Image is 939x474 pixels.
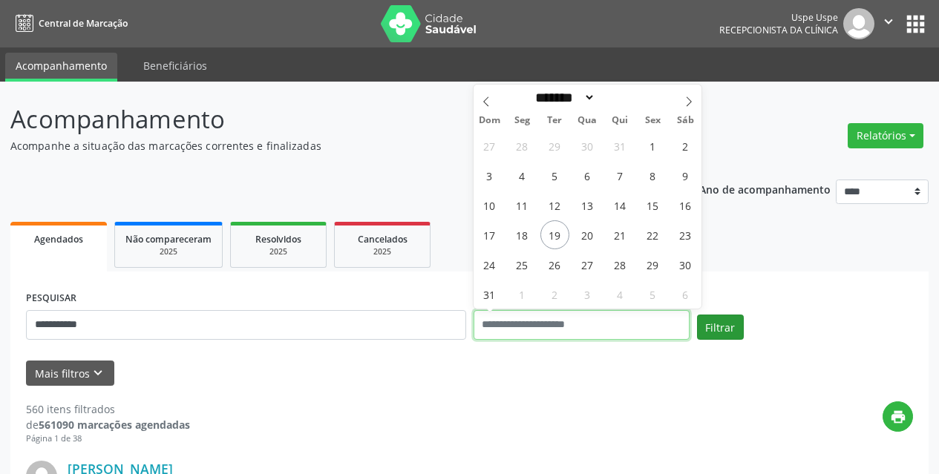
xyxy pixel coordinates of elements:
[890,409,906,425] i: print
[848,123,923,148] button: Relatórios
[10,11,128,36] a: Central de Marcação
[540,191,569,220] span: Agosto 12, 2025
[133,53,217,79] a: Beneficiários
[671,131,700,160] span: Agosto 2, 2025
[358,233,408,246] span: Cancelados
[671,161,700,190] span: Agosto 9, 2025
[573,250,602,279] span: Agosto 27, 2025
[638,250,667,279] span: Agosto 29, 2025
[475,191,504,220] span: Agosto 10, 2025
[606,131,635,160] span: Julho 31, 2025
[26,417,190,432] div: de
[573,220,602,249] span: Agosto 20, 2025
[699,180,831,198] p: Ano de acompanhamento
[10,101,653,138] p: Acompanhamento
[671,220,700,249] span: Agosto 23, 2025
[475,250,504,279] span: Agosto 24, 2025
[671,250,700,279] span: Agosto 30, 2025
[636,116,669,125] span: Sex
[669,116,701,125] span: Sáb
[26,432,190,445] div: Página 1 de 38
[883,401,913,432] button: print
[508,250,537,279] span: Agosto 25, 2025
[540,220,569,249] span: Agosto 19, 2025
[345,246,419,257] div: 2025
[540,250,569,279] span: Agosto 26, 2025
[606,280,635,309] span: Setembro 4, 2025
[5,53,117,82] a: Acompanhamento
[606,220,635,249] span: Agosto 21, 2025
[573,131,602,160] span: Julho 30, 2025
[880,13,897,30] i: 
[34,233,83,246] span: Agendados
[903,11,929,37] button: apps
[506,116,538,125] span: Seg
[638,280,667,309] span: Setembro 5, 2025
[538,116,571,125] span: Ter
[10,138,653,154] p: Acompanhe a situação das marcações correntes e finalizadas
[697,315,744,340] button: Filtrar
[638,191,667,220] span: Agosto 15, 2025
[39,17,128,30] span: Central de Marcação
[125,246,212,257] div: 2025
[90,365,106,381] i: keyboard_arrow_down
[603,116,636,125] span: Qui
[606,161,635,190] span: Agosto 7, 2025
[638,220,667,249] span: Agosto 22, 2025
[26,287,76,310] label: PESQUISAR
[843,8,874,39] img: img
[540,131,569,160] span: Julho 29, 2025
[125,233,212,246] span: Não compareceram
[241,246,315,257] div: 2025
[719,24,838,36] span: Recepcionista da clínica
[719,11,838,24] div: Uspe Uspe
[571,116,603,125] span: Qua
[475,280,504,309] span: Agosto 31, 2025
[474,116,506,125] span: Dom
[39,418,190,432] strong: 561090 marcações agendadas
[531,90,596,105] select: Month
[671,280,700,309] span: Setembro 6, 2025
[671,191,700,220] span: Agosto 16, 2025
[26,401,190,417] div: 560 itens filtrados
[573,280,602,309] span: Setembro 3, 2025
[508,161,537,190] span: Agosto 4, 2025
[508,131,537,160] span: Julho 28, 2025
[606,250,635,279] span: Agosto 28, 2025
[255,233,301,246] span: Resolvidos
[573,191,602,220] span: Agosto 13, 2025
[508,191,537,220] span: Agosto 11, 2025
[475,220,504,249] span: Agosto 17, 2025
[540,280,569,309] span: Setembro 2, 2025
[595,90,644,105] input: Year
[508,220,537,249] span: Agosto 18, 2025
[26,361,114,386] button: Mais filtroskeyboard_arrow_down
[508,280,537,309] span: Setembro 1, 2025
[638,161,667,190] span: Agosto 8, 2025
[475,161,504,190] span: Agosto 3, 2025
[475,131,504,160] span: Julho 27, 2025
[606,191,635,220] span: Agosto 14, 2025
[638,131,667,160] span: Agosto 1, 2025
[540,161,569,190] span: Agosto 5, 2025
[573,161,602,190] span: Agosto 6, 2025
[874,8,903,39] button: 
